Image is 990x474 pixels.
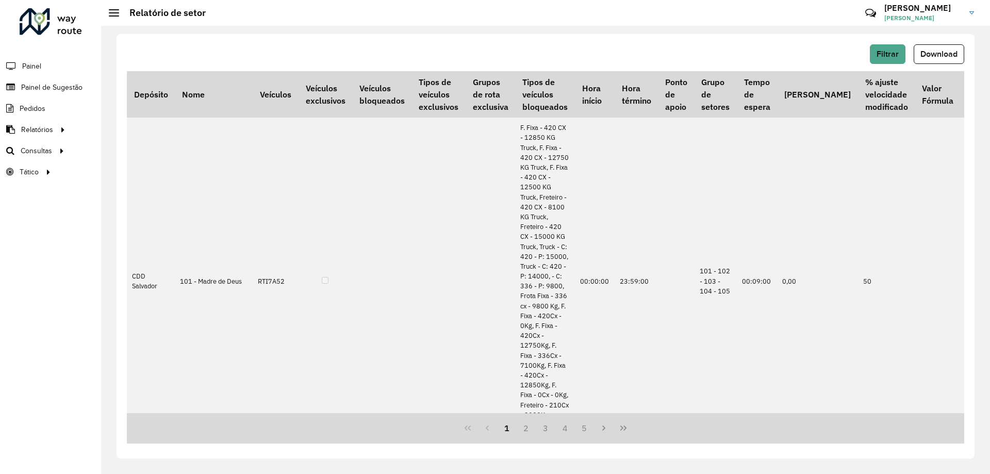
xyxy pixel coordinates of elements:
span: Filtrar [877,50,899,58]
td: 00:00:00 [575,118,615,445]
th: Ponto de apoio [658,71,694,118]
h2: Relatório de setor [119,7,206,19]
th: Depósito [127,71,175,118]
th: Grupo de setores [695,71,737,118]
td: RTI7A52 [253,118,298,445]
th: Veículos exclusivos [299,71,352,118]
th: [PERSON_NAME] [777,71,857,118]
td: 00:09:00 [737,118,777,445]
th: Veículos bloqueados [352,71,411,118]
button: 2 [516,418,536,438]
th: Valor Fórmula [915,71,960,118]
th: Tipos de veículos bloqueados [515,71,574,118]
a: Contato Rápido [860,2,882,24]
span: Pedidos [20,103,45,114]
th: Hora término [615,71,658,118]
button: 5 [575,418,595,438]
span: Painel de Sugestão [21,82,82,93]
th: Nome [175,71,253,118]
button: 3 [536,418,555,438]
td: F. Fixa - 420 CX - 12850 KG Truck, F. Fixa - 420 CX - 12750 KG Truck, F. Fixa - 420 CX - 12500 KG... [515,118,574,445]
span: Consultas [21,145,52,156]
h3: [PERSON_NAME] [884,3,962,13]
td: CDD Salvador [127,118,175,445]
button: Filtrar [870,44,905,64]
button: Last Page [614,418,633,438]
th: Veículos [253,71,298,118]
td: 23:59:00 [615,118,658,445]
span: Tático [20,167,39,177]
th: Grupos de rota exclusiva [466,71,515,118]
button: Next Page [594,418,614,438]
button: 4 [555,418,575,438]
button: 1 [497,418,517,438]
td: 101 - Madre de Deus [175,118,253,445]
span: Relatórios [21,124,53,135]
td: 101 - 102 - 103 - 104 - 105 [695,118,737,445]
span: Download [920,50,958,58]
th: Tipos de veículos exclusivos [412,71,466,118]
span: [PERSON_NAME] [884,13,962,23]
td: 0,00 [777,118,857,445]
th: Hora início [575,71,615,118]
th: % ajuste velocidade modificado [858,71,915,118]
button: Download [914,44,964,64]
th: Tempo de espera [737,71,777,118]
td: 50 [858,118,915,445]
span: Painel [22,61,41,72]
